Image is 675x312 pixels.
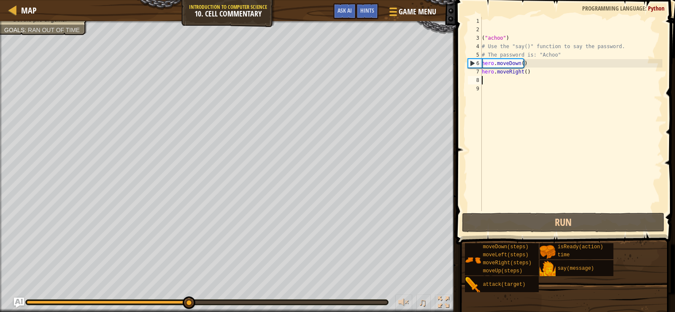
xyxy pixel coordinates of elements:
img: portrait.png [465,277,481,293]
span: : [645,4,648,12]
span: Ask AI [337,6,352,14]
span: ♫ [418,296,427,309]
button: Toggle fullscreen [435,295,452,312]
img: portrait.png [540,244,556,260]
span: isReady(action) [558,244,603,250]
span: attack(target) [483,282,526,288]
div: 7 [468,68,482,76]
button: Ask AI [333,3,356,19]
button: Adjust volume [395,295,412,312]
div: 6 [468,59,482,68]
div: 8 [468,76,482,84]
div: 2 [468,25,482,34]
span: Ran out of time [28,27,80,33]
div: 3 [468,34,482,42]
button: Run [462,213,664,232]
span: Python [648,4,664,12]
div: 1 [468,17,482,25]
div: 4 [468,42,482,51]
span: say(message) [558,266,594,271]
button: Ask AI [14,298,24,308]
span: : [24,27,28,33]
span: moveDown(steps) [483,244,529,250]
span: moveLeft(steps) [483,252,529,258]
span: Hints [360,6,374,14]
span: moveUp(steps) [483,268,523,274]
span: Game Menu [399,6,436,17]
button: ♫ [416,295,431,312]
span: Programming language [582,4,645,12]
button: Game Menu [383,3,441,23]
span: Goals [4,27,24,33]
span: time [558,252,570,258]
span: moveRight(steps) [483,260,532,266]
a: Map [17,5,37,16]
div: 5 [468,51,482,59]
div: 9 [468,84,482,93]
span: Map [21,5,37,16]
img: portrait.png [465,252,481,268]
img: portrait.png [540,261,556,277]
